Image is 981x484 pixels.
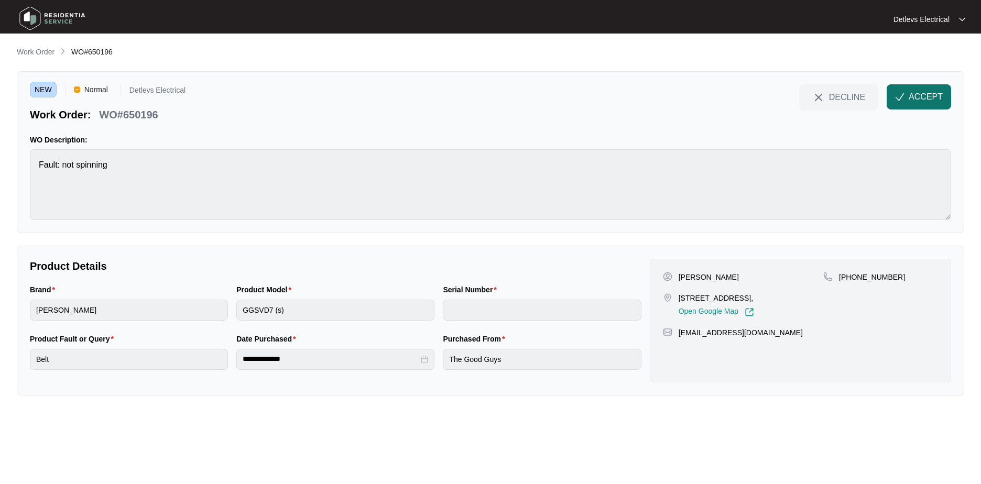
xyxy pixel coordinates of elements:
p: [PHONE_NUMBER] [839,272,905,282]
img: Link-External [745,307,754,317]
input: Brand [30,300,228,321]
p: Product Details [30,259,641,273]
label: Purchased From [443,334,509,344]
a: Work Order [15,47,57,58]
label: Product Fault or Query [30,334,118,344]
img: map-pin [823,272,833,281]
input: Product Fault or Query [30,349,228,370]
label: Brand [30,284,59,295]
img: user-pin [663,272,672,281]
img: chevron-right [59,47,67,56]
p: Detlevs Electrical [129,86,186,97]
input: Purchased From [443,349,641,370]
p: [PERSON_NAME] [679,272,739,282]
img: dropdown arrow [959,17,965,22]
img: residentia service logo [16,3,89,34]
span: WO#650196 [71,48,113,56]
img: check-Icon [895,92,904,102]
p: [STREET_ADDRESS], [679,293,754,303]
input: Serial Number [443,300,641,321]
img: map-pin [663,293,672,302]
button: check-IconACCEPT [887,84,951,109]
p: Work Order: [30,107,91,122]
span: ACCEPT [909,91,943,103]
p: [EMAIL_ADDRESS][DOMAIN_NAME] [679,327,803,338]
img: map-pin [663,327,672,337]
span: DECLINE [829,91,865,103]
img: Vercel Logo [74,86,80,93]
textarea: Fault: not spinning [30,149,951,220]
span: NEW [30,82,57,97]
p: WO Description: [30,135,951,145]
span: Normal [80,82,112,97]
label: Date Purchased [236,334,300,344]
p: WO#650196 [99,107,158,122]
input: Date Purchased [243,354,419,365]
label: Product Model [236,284,296,295]
input: Product Model [236,300,434,321]
p: Work Order [17,47,54,57]
p: Detlevs Electrical [893,14,950,25]
label: Serial Number [443,284,500,295]
a: Open Google Map [679,307,754,317]
img: close-Icon [812,91,825,104]
button: close-IconDECLINE [799,84,878,109]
